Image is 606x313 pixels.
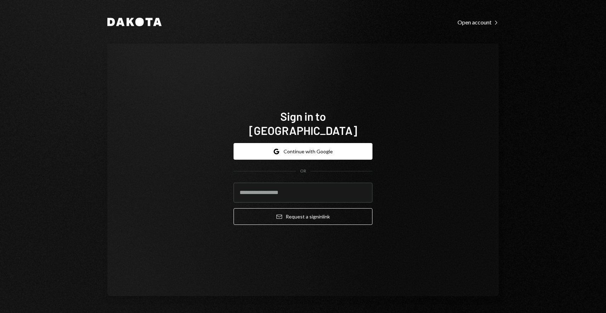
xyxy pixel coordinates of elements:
div: Open account [458,19,499,26]
button: Request a signinlink [234,208,372,225]
h1: Sign in to [GEOGRAPHIC_DATA] [234,109,372,137]
button: Continue with Google [234,143,372,160]
a: Open account [458,18,499,26]
div: OR [300,168,306,174]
